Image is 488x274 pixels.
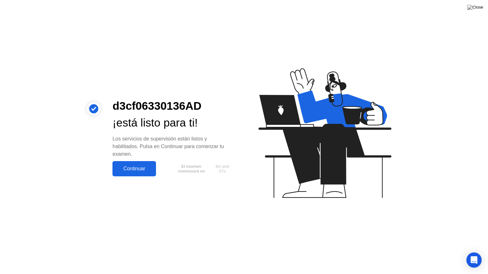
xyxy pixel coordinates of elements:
[467,5,483,10] img: Close
[112,161,156,176] button: Continuar
[112,114,234,131] div: ¡está listo para ti!
[466,252,482,268] div: Open Intercom Messenger
[213,164,232,173] span: 9m and 57s
[114,166,154,172] div: Continuar
[159,163,234,175] button: El examen comenzará en9m and 57s
[112,135,234,158] div: Los servicios de supervisión están listos y habilitados. Pulsa en Continuar para comenzar tu examen.
[112,98,234,114] div: d3cf06330136AD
